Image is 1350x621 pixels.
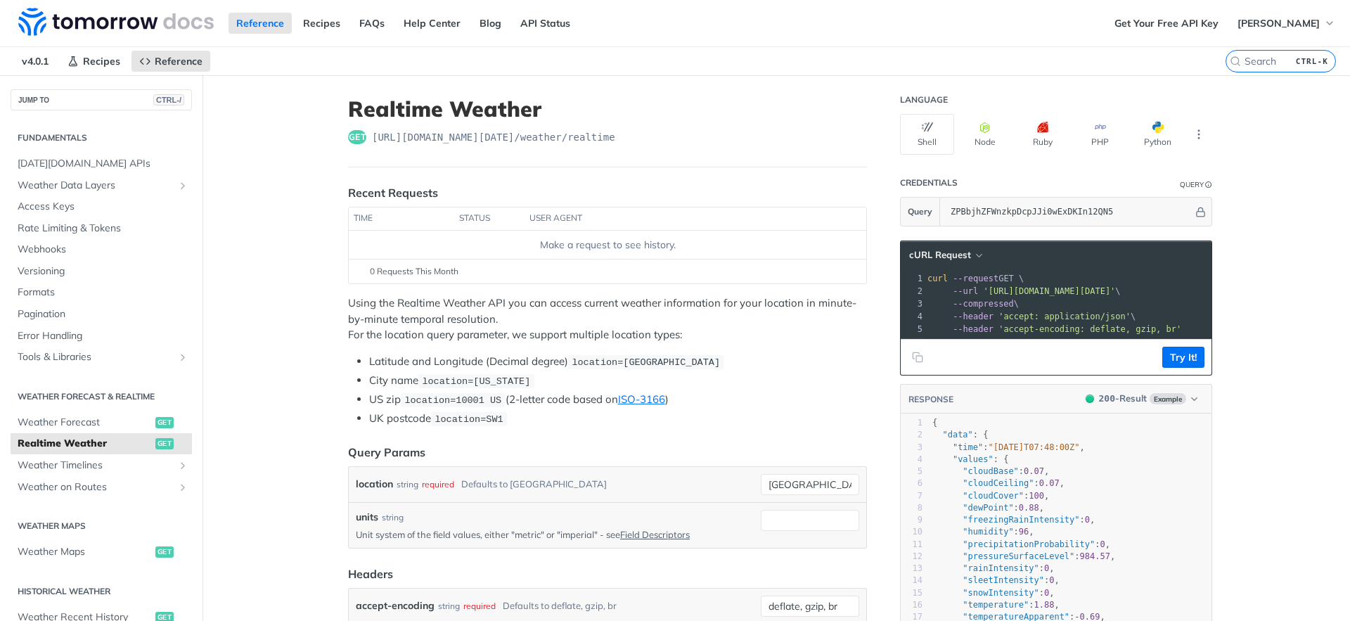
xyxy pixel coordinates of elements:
span: Formats [18,286,188,300]
button: Shell [900,114,954,155]
button: [PERSON_NAME] [1230,13,1343,34]
button: Python [1131,114,1185,155]
div: string [382,511,404,524]
span: v4.0.1 [14,51,56,72]
button: cURL Request [904,248,986,262]
span: "precipitationProbability" [963,539,1095,549]
div: 4 [901,454,922,466]
a: API Status [513,13,578,34]
span: : , [932,563,1055,573]
button: 200200-ResultExample [1079,392,1204,406]
span: Tools & Libraries [18,350,174,364]
div: Defaults to [GEOGRAPHIC_DATA] [461,474,607,494]
h2: Historical Weather [11,585,192,598]
a: Field Descriptors [620,529,690,540]
span: Recipes [83,55,120,68]
span: : , [932,575,1060,585]
span: : , [932,527,1034,537]
div: - Result [1099,392,1147,406]
a: Tools & LibrariesShow subpages for Tools & Libraries [11,347,192,368]
span: : , [932,551,1115,561]
span: "pressureSurfaceLevel" [963,551,1074,561]
th: time [349,207,454,230]
span: Weather Forecast [18,416,152,430]
kbd: CTRL-K [1292,54,1332,68]
a: Reference [131,51,210,72]
button: Show subpages for Weather Timelines [177,460,188,471]
p: Using the Realtime Weather API you can access current weather information for your location in mi... [348,295,867,343]
span: 0.88 [1019,503,1039,513]
span: --header [953,324,994,334]
input: apikey [944,198,1193,226]
svg: Search [1230,56,1241,67]
div: 14 [901,575,922,587]
span: --request [953,274,998,283]
span: : , [932,491,1049,501]
span: Weather on Routes [18,480,174,494]
div: 2 [901,429,922,441]
label: units [356,510,378,525]
span: : , [932,539,1110,549]
div: Query Params [348,444,425,461]
div: Defaults to deflate, gzip, br [503,596,617,616]
span: Weather Maps [18,545,152,559]
span: : , [932,588,1055,598]
span: location=10001 US [404,395,501,406]
li: Latitude and Longitude (Decimal degree) [369,354,867,370]
button: RESPONSE [908,392,954,406]
button: More Languages [1188,124,1209,145]
div: 9 [901,514,922,526]
span: 200 [1086,395,1094,403]
span: "data" [942,430,972,440]
a: Error Handling [11,326,192,347]
div: 6 [901,478,922,489]
a: Get Your Free API Key [1107,13,1226,34]
div: 13 [901,563,922,575]
a: Realtime Weatherget [11,433,192,454]
div: string [438,596,460,616]
div: 3 [901,442,922,454]
button: Hide [1193,205,1208,219]
span: cURL Request [909,249,971,261]
a: Access Keys [11,196,192,217]
div: 2 [901,285,925,297]
span: "cloudBase" [963,466,1018,476]
div: Language [900,94,948,105]
div: 5 [901,466,922,478]
div: Headers [348,565,393,582]
span: GET \ [927,274,1024,283]
span: \ [927,312,1136,321]
span: "[DATE]T07:48:00Z" [989,442,1080,452]
span: "humidity" [963,527,1013,537]
span: Example [1150,393,1186,404]
button: PHP [1073,114,1127,155]
span: 'accept: application/json' [998,312,1131,321]
span: '[URL][DOMAIN_NAME][DATE]' [983,286,1115,296]
span: Query [908,205,932,218]
span: 0.07 [1039,478,1060,488]
span: get [155,438,174,449]
span: Access Keys [18,200,188,214]
a: Formats [11,282,192,303]
div: Recent Requests [348,184,438,201]
li: City name [369,373,867,389]
span: Reference [155,55,202,68]
a: ISO-3166 [618,392,665,406]
span: [DATE][DOMAIN_NAME] APIs [18,157,188,171]
p: Unit system of the field values, either "metric" or "imperial" - see [356,528,755,541]
a: Weather Mapsget [11,542,192,563]
span: CTRL-/ [153,94,184,105]
span: 984.57 [1080,551,1110,561]
span: : , [932,600,1060,610]
span: 1.88 [1034,600,1055,610]
a: Recipes [60,51,128,72]
span: { [932,418,937,428]
span: get [155,417,174,428]
div: required [463,596,496,616]
span: "values" [953,454,994,464]
span: "cloudCeiling" [963,478,1034,488]
button: Show subpages for Weather Data Layers [177,180,188,191]
span: 0 Requests This Month [370,265,458,278]
span: 96 [1019,527,1029,537]
span: : , [932,466,1049,476]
